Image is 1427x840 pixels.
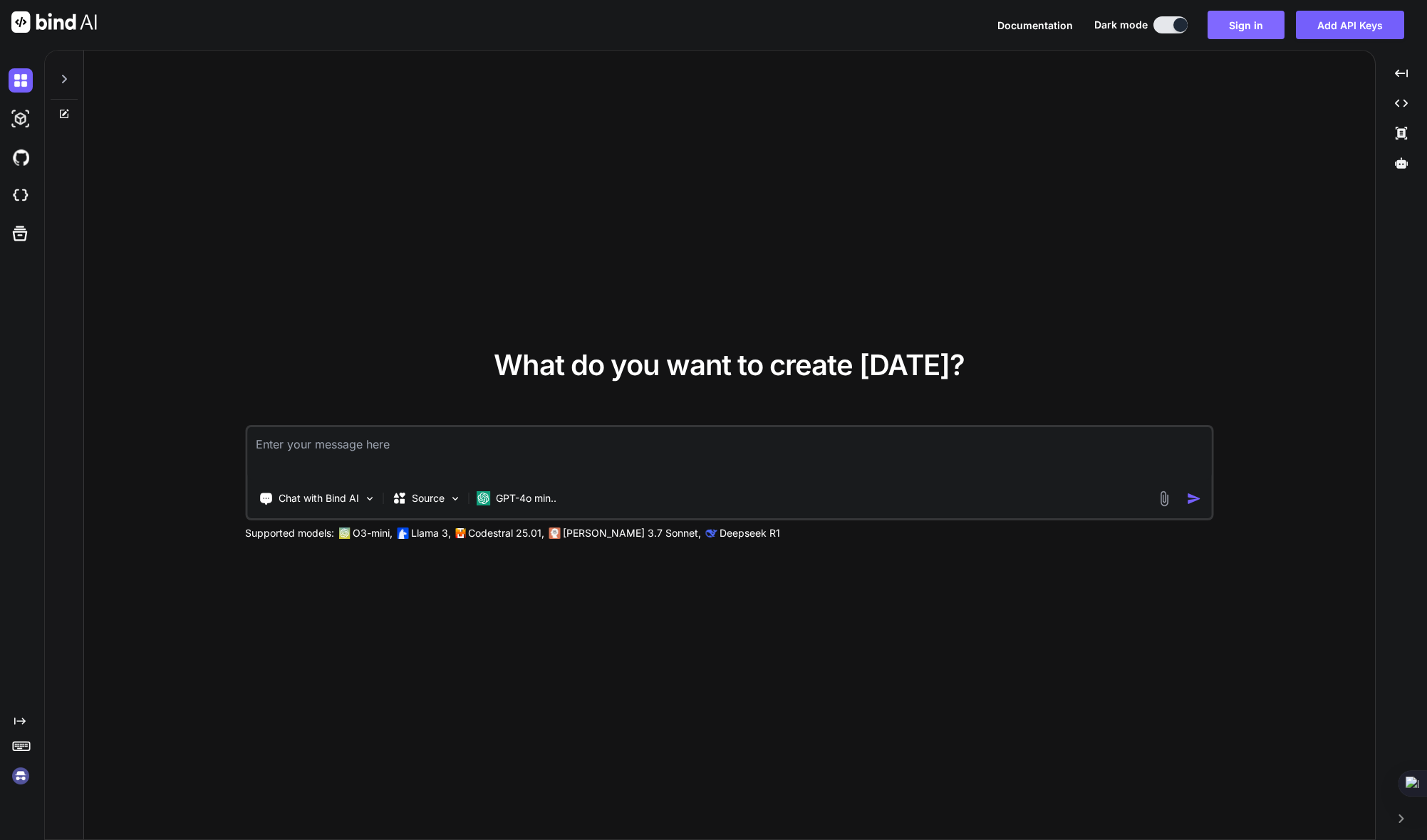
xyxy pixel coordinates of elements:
[412,491,445,505] p: Source
[476,491,490,505] img: GPT-4o mini
[9,145,33,169] img: githubDark
[563,526,701,540] p: [PERSON_NAME] 3.7 Sonnet,
[1156,490,1172,507] img: attachment
[363,493,375,505] img: Pick Tools
[9,107,33,131] img: darkAi-studio
[338,527,350,539] img: GPT-4
[11,11,97,33] img: Bind AI
[1296,11,1404,39] button: Add API Keys
[997,19,1073,31] span: Documentation
[245,526,334,540] p: Supported models:
[720,526,780,540] p: Deepseek R1
[397,527,408,539] img: Llama2
[496,491,556,505] p: GPT-4o min..
[549,527,560,539] img: claude
[494,347,965,382] span: What do you want to create [DATE]?
[279,491,359,505] p: Chat with Bind AI
[9,68,33,93] img: darkChat
[9,184,33,208] img: cloudideIcon
[997,18,1073,33] button: Documentation
[468,526,544,540] p: Codestral 25.01,
[411,526,451,540] p: Llama 3,
[1094,18,1148,32] span: Dark mode
[449,493,461,505] img: Pick Models
[1208,11,1285,39] button: Sign in
[455,528,465,538] img: Mistral-AI
[1186,491,1201,506] img: icon
[705,527,717,539] img: claude
[353,526,393,540] p: O3-mini,
[9,764,33,788] img: signin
